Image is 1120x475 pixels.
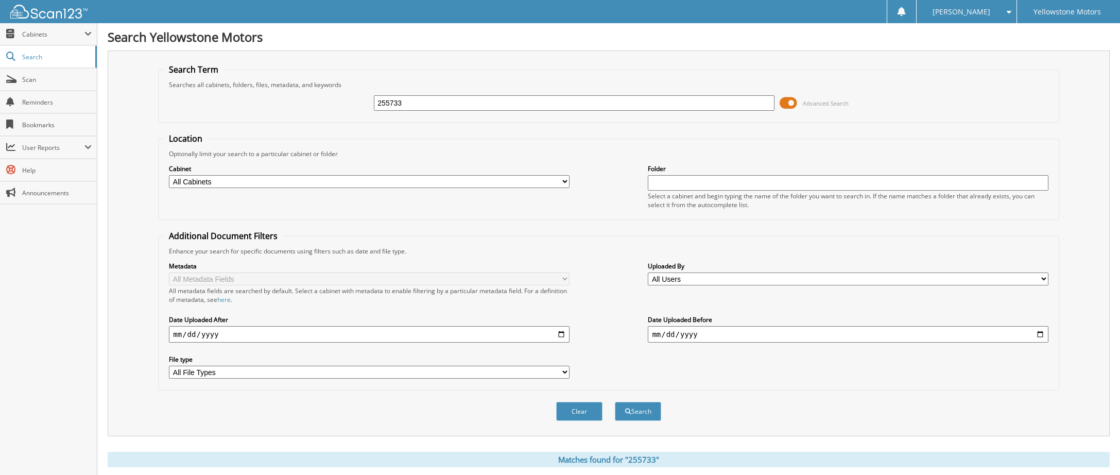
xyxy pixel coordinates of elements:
[108,28,1110,45] h1: Search Yellowstone Motors
[169,315,569,324] label: Date Uploaded After
[933,9,990,15] span: [PERSON_NAME]
[22,121,92,129] span: Bookmarks
[217,295,231,304] a: here
[648,315,1048,324] label: Date Uploaded Before
[164,80,1053,89] div: Searches all cabinets, folders, files, metadata, and keywords
[1033,9,1101,15] span: Yellowstone Motors
[648,192,1048,209] div: Select a cabinet and begin typing the name of the folder you want to search in. If the name match...
[108,452,1110,467] div: Matches found for "255733"
[22,30,84,39] span: Cabinets
[164,247,1053,256] div: Enhance your search for specific documents using filters such as date and file type.
[169,286,569,304] div: All metadata fields are searched by default. Select a cabinet with metadata to enable filtering b...
[169,355,569,364] label: File type
[169,262,569,270] label: Metadata
[164,64,223,75] legend: Search Term
[22,53,90,61] span: Search
[169,326,569,343] input: start
[615,402,661,421] button: Search
[164,230,283,242] legend: Additional Document Filters
[22,166,92,175] span: Help
[164,133,208,144] legend: Location
[648,262,1048,270] label: Uploaded By
[22,75,92,84] span: Scan
[22,98,92,107] span: Reminders
[22,143,84,152] span: User Reports
[10,5,88,19] img: scan123-logo-white.svg
[164,149,1053,158] div: Optionally limit your search to a particular cabinet or folder
[803,99,849,107] span: Advanced Search
[169,164,569,173] label: Cabinet
[648,326,1048,343] input: end
[22,189,92,197] span: Announcements
[648,164,1048,173] label: Folder
[556,402,602,421] button: Clear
